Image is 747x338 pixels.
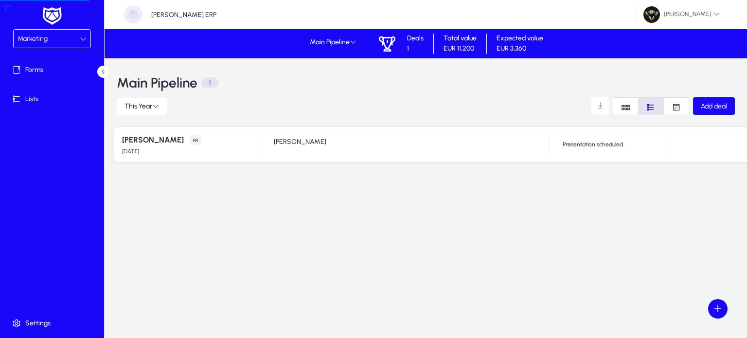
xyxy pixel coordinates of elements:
img: organization-placeholder.png [124,5,142,24]
a: Settings [2,309,106,338]
p: [PERSON_NAME] ERP [151,11,216,19]
a: Forms [2,55,106,85]
p: Expected value [497,35,543,43]
p: Total value [444,35,477,43]
button: Add deal [693,97,735,115]
p: 1 [201,77,218,88]
h3: Main Pipeline [117,77,197,89]
img: white-logo.png [40,6,64,26]
button: This Year [117,98,167,115]
p: [DATE] [122,147,139,156]
span: Lists [2,94,106,104]
p: EUR 11,200 [444,45,477,53]
span: Add deal [701,102,727,110]
span: Forms [2,65,106,75]
span: Settings [2,319,106,328]
span: Main Pipeline [310,38,356,47]
mat-button-toggle-group: Font Style [613,97,689,115]
span: [PERSON_NAME] [643,6,720,23]
p: Presentation scheduled [563,141,666,148]
span: Marketing [18,35,48,43]
span: This Year [124,102,152,110]
h3: [PERSON_NAME] [122,135,184,144]
p: 1 [407,45,424,53]
p: [PERSON_NAME] [274,138,549,146]
button: [PERSON_NAME] [636,6,728,23]
p: Deals [407,35,424,43]
button: Main Pipeline [299,34,367,51]
p: EUR 3,360 [497,45,543,53]
a: Lists [2,85,106,114]
img: 77.jpg [643,6,660,23]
